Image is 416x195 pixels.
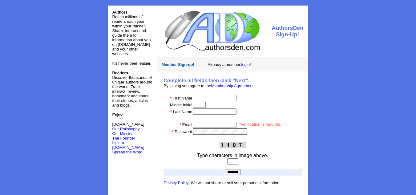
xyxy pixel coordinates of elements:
[112,136,135,140] a: The Founder
[112,122,144,131] font: [DOMAIN_NAME]
[112,71,128,75] b: Readers
[112,14,151,56] font: Reach millions of readers each year within your "niche". Share, interact and guide them to inform...
[173,96,192,100] font: First Name
[164,181,281,185] font: : We will not share or sell your personal information.
[272,25,303,38] font: AuthorsDen Sign-Up!
[112,149,143,154] a: Spread the Word
[164,181,189,185] a: Privacy Policy
[112,10,128,14] font: Authors
[175,129,192,134] font: Password
[112,150,143,154] font: Spread the Word
[197,153,268,158] font: Type characters in image above.
[112,71,152,108] font: Discover thousands of unique authors around the world. Track, interact, review, bookmark and shar...
[164,83,255,88] font: By joining you agree to the .
[112,61,151,66] font: It's never been easier.
[163,10,261,51] img: logo.jpg
[182,122,192,127] font: Email
[112,140,144,150] a: Link to [DOMAIN_NAME]
[112,112,123,117] font: Enjoy!
[211,83,253,88] a: Membership Agreement
[239,122,281,127] font: *Verification is required.
[241,62,251,67] a: login!
[112,127,140,131] a: Our Philosophy
[162,62,194,67] font: Member Sign-up!
[208,62,251,67] font: Already a member,
[112,131,134,136] a: Our Mission
[220,142,246,148] img: This Is CAPTCHA Image
[164,78,249,83] b: Complete all fields then click "Next".
[170,103,192,107] font: Middle Initial
[173,109,192,114] font: Last Name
